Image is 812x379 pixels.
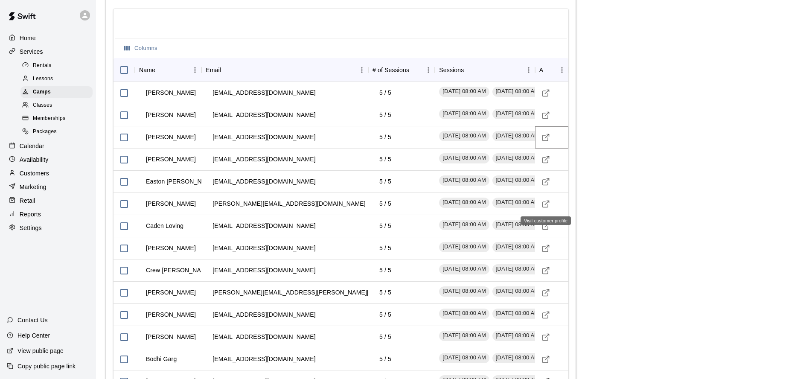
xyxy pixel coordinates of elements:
a: Visit customer profile [539,309,552,321]
span: [DATE] 08:00 AM [492,309,543,318]
div: Name [139,58,155,82]
p: Services [20,47,43,56]
div: Settings [7,222,89,234]
span: [DATE] 08:00 AM [439,309,489,318]
button: Menu [522,64,535,76]
td: [EMAIL_ADDRESS][DOMAIN_NAME] [206,237,322,259]
span: [DATE] 08:00 AM [492,221,543,229]
div: Actions [539,58,544,82]
span: [DATE] 08:00 AM [439,221,489,229]
a: Customers [7,167,89,180]
span: [DATE] 08:00 AM [492,154,543,162]
p: Marketing [20,183,47,191]
a: Services [7,45,89,58]
td: [EMAIL_ADDRESS][DOMAIN_NAME] [206,82,322,104]
td: [PERSON_NAME] [139,281,203,304]
td: [EMAIL_ADDRESS][DOMAIN_NAME] [206,303,322,326]
td: [EMAIL_ADDRESS][DOMAIN_NAME] [206,326,322,348]
span: Camps [33,88,51,96]
td: [PERSON_NAME] [139,303,203,326]
a: Camps [20,86,96,99]
td: [PERSON_NAME] [139,237,203,259]
a: Visit customer profile [539,220,552,233]
span: [DATE] 08:00 AM [439,198,489,207]
div: Sessions [439,58,464,82]
p: Retail [20,196,35,205]
td: [EMAIL_ADDRESS][DOMAIN_NAME] [206,148,322,171]
span: Classes [33,101,52,110]
p: Copy public page link [17,362,76,370]
p: Home [20,34,36,42]
button: Sort [155,64,167,76]
div: Classes [20,99,93,111]
span: [DATE] 08:00 AM [439,87,489,96]
span: [DATE] 08:00 AM [439,110,489,118]
span: [DATE] 08:00 AM [492,243,543,251]
span: Memberships [33,114,65,123]
td: Caden Loving [139,215,190,237]
a: Reports [7,208,89,221]
div: Email [206,58,221,82]
td: Bodhi Garg [139,348,183,370]
a: Visit customer profile [539,131,552,144]
a: Visit customer profile [539,109,552,122]
div: Name [135,58,201,82]
a: Packages [20,125,96,139]
td: [PERSON_NAME] [139,126,203,149]
a: Visit customer profile [539,286,552,299]
td: [PERSON_NAME] [139,192,203,215]
td: [EMAIL_ADDRESS][DOMAIN_NAME] [206,170,322,193]
td: 5 / 5 [373,348,398,370]
span: [DATE] 08:00 AM [439,287,489,295]
td: [EMAIL_ADDRESS][DOMAIN_NAME] [206,348,322,370]
a: Lessons [20,72,96,85]
span: Packages [33,128,57,136]
button: Menu [189,64,201,76]
div: Marketing [7,181,89,193]
div: Lessons [20,73,93,85]
span: [DATE] 08:00 AM [439,176,489,184]
td: 5 / 5 [373,326,398,348]
span: [DATE] 08:00 AM [439,243,489,251]
span: [DATE] 08:00 AM [492,287,543,295]
span: Rentals [33,61,52,70]
p: Settings [20,224,42,232]
a: Visit customer profile [539,198,552,210]
a: Home [7,32,89,44]
button: Select columns [122,42,160,55]
span: [DATE] 08:00 AM [439,132,489,140]
td: 5 / 5 [373,237,398,259]
td: [PERSON_NAME][EMAIL_ADDRESS][DOMAIN_NAME] [206,192,373,215]
td: 5 / 5 [373,303,398,326]
button: Sort [221,64,233,76]
a: Memberships [20,112,96,125]
span: [DATE] 08:00 AM [492,265,543,273]
td: 5 / 5 [373,170,398,193]
div: Calendar [7,140,89,152]
td: 5 / 5 [373,192,398,215]
a: Visit customer profile [539,264,552,277]
td: [PERSON_NAME] [139,82,203,104]
a: Rentals [20,59,96,72]
a: Visit customer profile [539,353,552,366]
button: Sort [464,64,476,76]
a: Visit customer profile [539,242,552,255]
td: Crew [PERSON_NAME] [139,259,218,282]
td: 5 / 5 [373,215,398,237]
span: [DATE] 08:00 AM [492,354,543,362]
span: [DATE] 08:00 AM [492,87,543,96]
td: 5 / 5 [373,259,398,282]
span: [DATE] 08:00 AM [439,354,489,362]
div: Availability [7,153,89,166]
td: 5 / 5 [373,148,398,171]
td: 5 / 5 [373,281,398,304]
p: Customers [20,169,49,178]
span: [DATE] 08:00 AM [492,198,543,207]
td: [PERSON_NAME] [139,148,203,171]
span: Lessons [33,75,53,83]
div: Email [201,58,368,82]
